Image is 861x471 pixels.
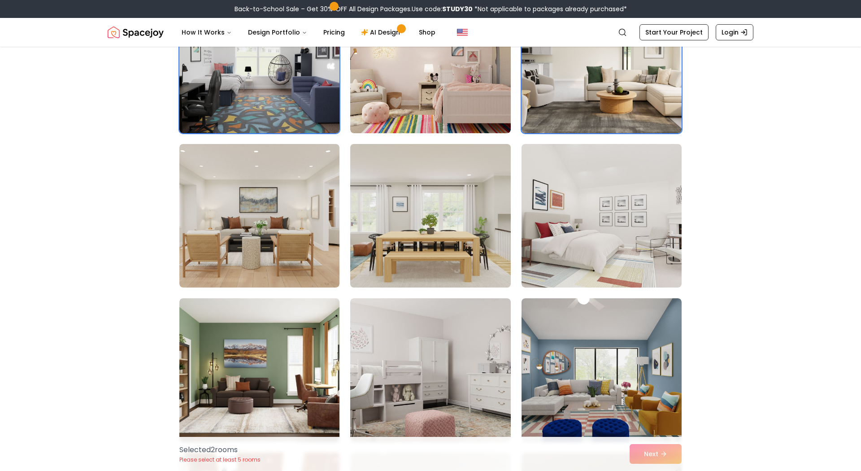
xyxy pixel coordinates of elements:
span: *Not applicable to packages already purchased* [473,4,627,13]
img: Room room-8 [350,298,510,442]
p: Please select at least 5 rooms [179,456,261,463]
a: Spacejoy [108,23,164,41]
a: Shop [412,23,443,41]
img: Room room-5 [346,140,514,291]
a: Start Your Project [639,24,709,40]
a: Pricing [316,23,352,41]
img: Room room-7 [179,298,339,442]
b: STUDY30 [442,4,473,13]
img: Room room-9 [522,298,682,442]
span: Use code: [412,4,473,13]
button: How It Works [174,23,239,41]
img: Room room-4 [179,144,339,288]
button: Design Portfolio [241,23,314,41]
nav: Main [174,23,443,41]
nav: Global [108,18,753,47]
div: Back-to-School Sale – Get 30% OFF All Design Packages. [235,4,627,13]
img: Room room-6 [522,144,682,288]
p: Selected 2 room s [179,445,261,455]
img: United States [457,27,468,38]
img: Spacejoy Logo [108,23,164,41]
a: Login [716,24,753,40]
a: AI Design [354,23,410,41]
